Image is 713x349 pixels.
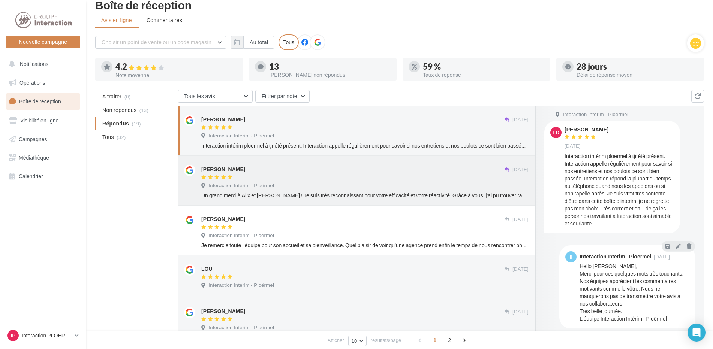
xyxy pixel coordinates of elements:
[423,72,544,78] div: Taux de réponse
[4,113,82,128] a: Visibilité en ligne
[102,39,211,45] span: Choisir un point de vente ou un code magasin
[102,133,114,141] span: Tous
[688,324,706,342] div: Open Intercom Messenger
[10,332,15,339] span: IP
[19,136,47,142] span: Campagnes
[580,262,689,322] div: Hello [PERSON_NAME], Merci pour ces quelques mots très touchants. Nos équipes apprécient les comm...
[4,131,82,147] a: Campagnes
[208,182,274,189] span: Interaction Interim - Ploërmel
[565,143,581,149] span: [DATE]
[20,117,58,124] span: Visibilité en ligne
[553,129,560,136] span: LD
[124,94,131,100] span: (0)
[6,36,80,48] button: Nouvelle campagne
[139,107,148,113] span: (13)
[243,36,274,49] button: Au total
[563,111,628,118] span: Interaction Interim - Ploërmel
[443,334,455,346] span: 2
[115,63,237,71] div: 4.2
[371,337,401,344] span: résultats/page
[231,36,274,49] button: Au total
[512,166,529,173] span: [DATE]
[255,90,310,103] button: Filtrer par note
[4,169,82,184] a: Calendrier
[19,154,49,161] span: Médiathèque
[565,127,608,132] div: [PERSON_NAME]
[208,232,274,239] span: Interaction Interim - Ploërmel
[328,337,344,344] span: Afficher
[102,106,136,114] span: Non répondus
[147,16,182,24] span: Commentaires
[429,334,441,346] span: 1
[269,72,391,78] div: [PERSON_NAME] non répondus
[95,36,226,49] button: Choisir un point de vente ou un code magasin
[569,253,572,261] span: II
[6,328,80,343] a: IP Interaction PLOERMEL
[559,330,695,337] div: Réponse générée automatiquement
[19,79,45,86] span: Opérations
[102,93,121,100] span: A traiter
[348,336,367,346] button: 10
[512,266,529,273] span: [DATE]
[178,90,253,103] button: Tous les avis
[208,282,274,289] span: Interaction Interim - Ploërmel
[20,61,48,67] span: Notifications
[115,73,237,78] div: Note moyenne
[269,63,391,71] div: 13
[577,63,698,71] div: 28 jours
[512,309,529,315] span: [DATE]
[201,307,245,315] div: [PERSON_NAME]
[512,216,529,223] span: [DATE]
[201,116,245,123] div: [PERSON_NAME]
[4,56,79,72] button: Notifications
[279,34,299,50] div: Tous
[19,173,43,179] span: Calendrier
[4,93,82,109] a: Boîte de réception
[352,338,357,344] span: 10
[201,166,245,173] div: [PERSON_NAME]
[423,63,544,71] div: 59 %
[201,215,245,223] div: [PERSON_NAME]
[201,142,529,149] div: Interaction intérim ploermel à tjr été présent. Interaction appelle régulièrement pour savoir si ...
[201,192,529,199] div: Un grand merci à Alix et [PERSON_NAME] ! Je suis très reconnaissant pour votre efficacité et votr...
[580,254,651,259] div: Interaction Interim - Ploërmel
[208,324,274,331] span: Interaction Interim - Ploërmel
[654,254,670,259] span: [DATE]
[577,72,698,78] div: Délai de réponse moyen
[184,93,215,99] span: Tous les avis
[4,150,82,166] a: Médiathèque
[565,152,674,227] div: Interaction intérim ploermel à tjr été présent. Interaction appelle régulièrement pour savoir si ...
[201,265,213,273] div: LOU
[4,75,82,91] a: Opérations
[117,134,126,140] span: (32)
[208,133,274,139] span: Interaction Interim - Ploërmel
[22,332,72,339] p: Interaction PLOERMEL
[512,116,529,123] span: [DATE]
[19,98,61,104] span: Boîte de réception
[201,242,529,249] div: Je remercie toute l’équipe pour son accueil et sa bienveillance. Quel plaisir de voir qu’une agen...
